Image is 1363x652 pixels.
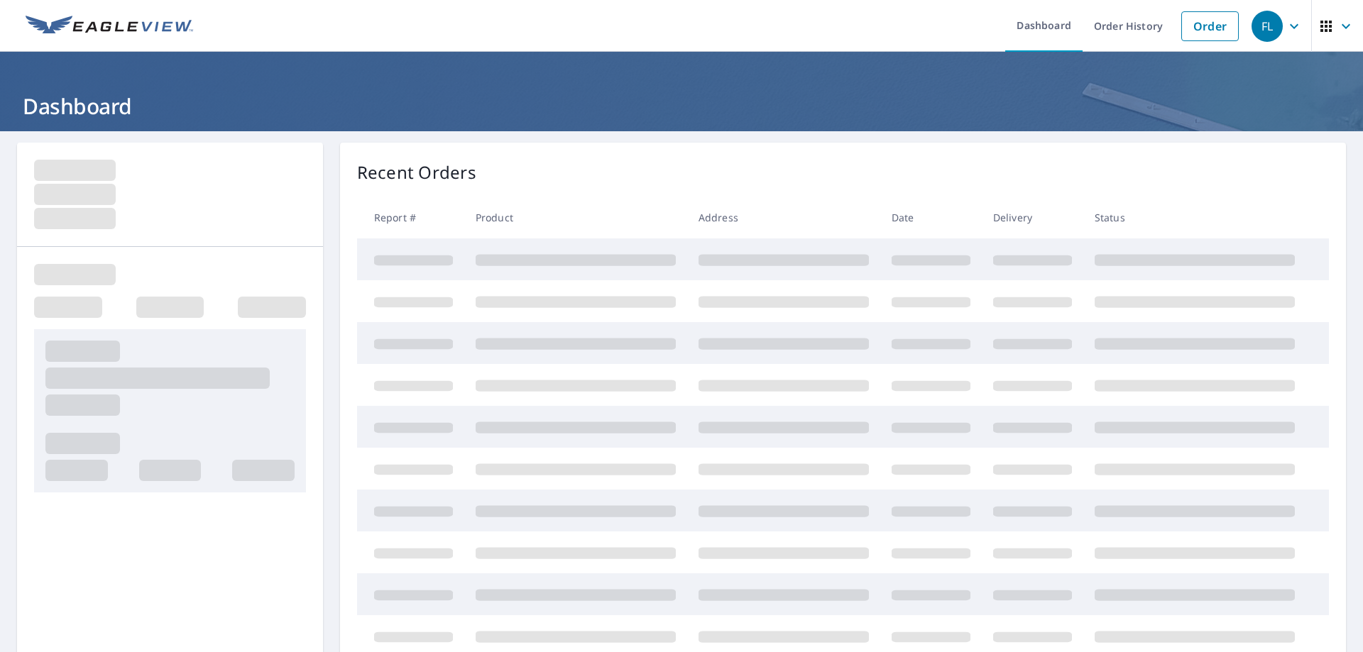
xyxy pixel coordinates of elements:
th: Report # [357,197,464,238]
th: Status [1083,197,1306,238]
th: Delivery [982,197,1083,238]
th: Product [464,197,687,238]
img: EV Logo [26,16,193,37]
p: Recent Orders [357,160,476,185]
th: Address [687,197,880,238]
th: Date [880,197,982,238]
a: Order [1181,11,1239,41]
h1: Dashboard [17,92,1346,121]
div: FL [1252,11,1283,42]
